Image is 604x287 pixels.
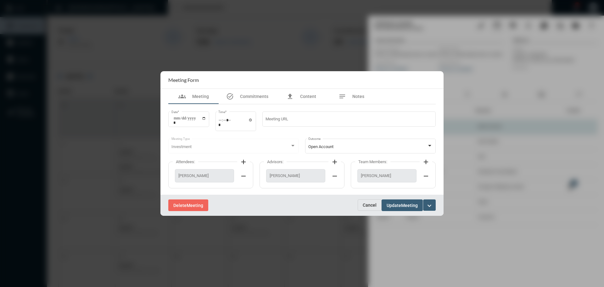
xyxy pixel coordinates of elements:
mat-icon: task_alt [226,93,234,100]
span: Commitments [240,94,268,99]
span: Meeting [187,203,203,208]
label: Advisors: [264,159,287,164]
span: [PERSON_NAME] [361,173,413,178]
span: Meeting [401,203,418,208]
mat-icon: expand_more [426,202,433,210]
mat-icon: remove [422,172,430,180]
span: Open Account [308,144,333,149]
h2: Meeting Form [168,77,199,83]
mat-icon: add [331,158,338,166]
span: Update [387,203,401,208]
mat-icon: file_upload [286,93,294,100]
button: Cancel [358,199,382,211]
span: Cancel [363,203,377,208]
span: [PERSON_NAME] [270,173,322,178]
span: Delete [173,203,187,208]
span: Meeting [192,94,209,99]
span: Notes [352,94,364,99]
mat-icon: notes [338,93,346,100]
button: UpdateMeeting [382,199,423,211]
mat-icon: add [240,158,247,166]
label: Team Members: [355,159,390,164]
mat-icon: add [422,158,430,166]
mat-icon: remove [331,172,338,180]
span: Content [300,94,316,99]
button: DeleteMeeting [168,199,208,211]
span: [PERSON_NAME] [178,173,231,178]
mat-icon: groups [178,93,186,100]
span: Investment [171,144,192,149]
label: Attendees: [173,159,198,164]
mat-icon: remove [240,172,247,180]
